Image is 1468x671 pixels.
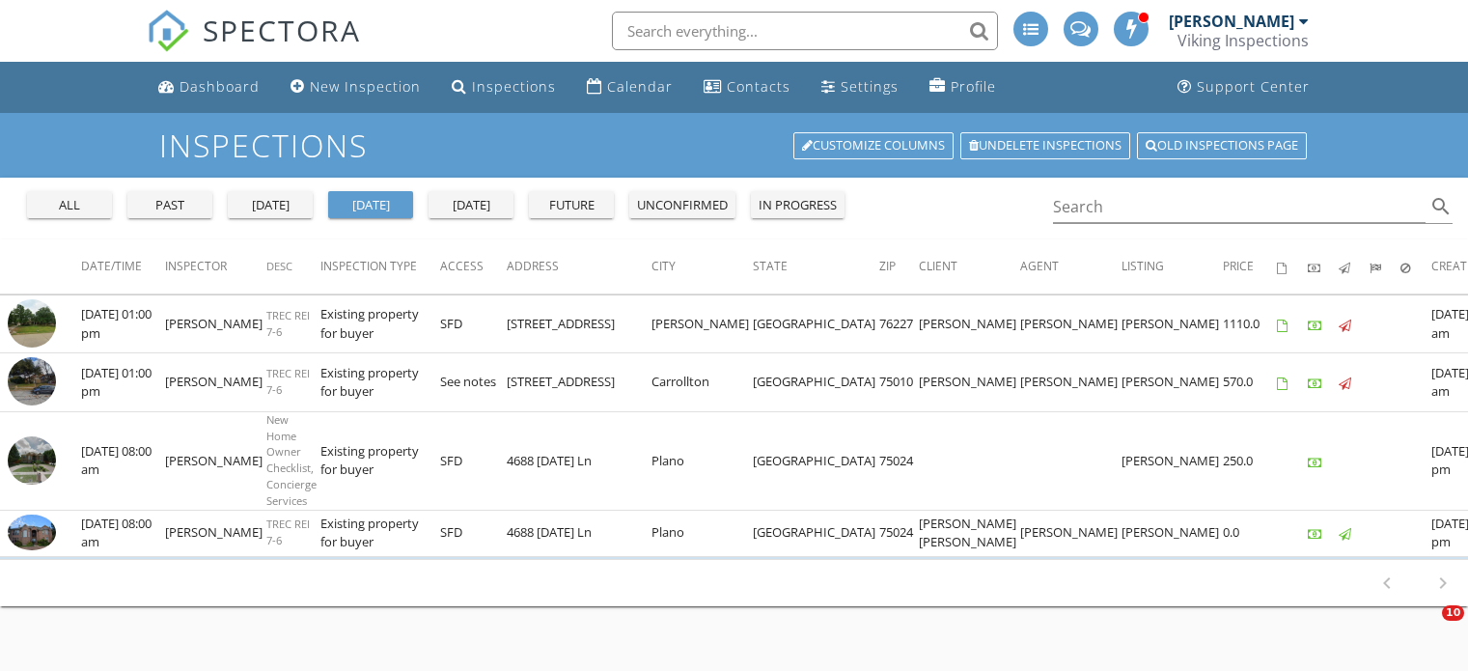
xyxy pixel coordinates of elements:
[440,294,507,353] td: SFD
[793,132,954,159] a: Customize Columns
[320,411,440,510] td: Existing property for buyer
[8,299,56,348] img: streetview
[165,353,266,412] td: [PERSON_NAME]
[235,196,305,215] div: [DATE]
[879,510,919,556] td: 75024
[283,70,429,105] a: New Inspection
[879,258,896,274] span: Zip
[753,411,879,510] td: [GEOGRAPHIC_DATA]
[537,196,606,215] div: future
[320,353,440,412] td: Existing property for buyer
[228,191,313,218] button: [DATE]
[127,191,212,218] button: past
[879,411,919,510] td: 75024
[1400,239,1431,294] th: Canceled: Not sorted.
[1223,510,1277,556] td: 0.0
[1223,353,1277,412] td: 570.0
[1429,195,1453,218] i: search
[336,196,405,215] div: [DATE]
[1223,411,1277,510] td: 250.0
[266,259,292,273] span: Desc
[1177,31,1309,50] div: Viking Inspections
[696,70,798,105] a: Contacts
[960,132,1130,159] a: Undelete inspections
[507,353,651,412] td: [STREET_ADDRESS]
[1020,294,1122,353] td: [PERSON_NAME]
[8,436,56,485] img: streetview
[266,517,310,547] span: TREC REI 7-6
[81,258,142,274] span: Date/Time
[1122,411,1223,510] td: [PERSON_NAME]
[507,294,651,353] td: [STREET_ADDRESS]
[151,70,267,105] a: Dashboard
[1122,353,1223,412] td: [PERSON_NAME]
[1137,132,1307,159] a: Old inspections page
[1442,605,1464,621] span: 10
[507,510,651,556] td: 4688 [DATE] Ln
[444,70,564,105] a: Inspections
[1277,239,1308,294] th: Agreements signed: Not sorted.
[165,294,266,353] td: [PERSON_NAME]
[147,10,189,52] img: The Best Home Inspection Software - Spectora
[751,191,845,218] button: in progress
[436,196,506,215] div: [DATE]
[529,191,614,218] button: future
[951,77,996,96] div: Profile
[1223,239,1277,294] th: Price: Not sorted.
[507,258,559,274] span: Address
[1122,510,1223,556] td: [PERSON_NAME]
[1197,77,1310,96] div: Support Center
[727,77,790,96] div: Contacts
[637,196,728,215] div: unconfirmed
[266,308,310,339] span: TREC REI 7-6
[753,258,788,274] span: State
[266,366,310,397] span: TREC REI 7-6
[753,239,879,294] th: State: Not sorted.
[440,258,484,274] span: Access
[81,411,165,510] td: [DATE] 08:00 am
[320,258,417,274] span: Inspection Type
[1020,510,1122,556] td: [PERSON_NAME]
[1020,239,1122,294] th: Agent: Not sorted.
[607,77,673,96] div: Calendar
[629,191,735,218] button: unconfirmed
[651,294,753,353] td: [PERSON_NAME]
[1339,239,1370,294] th: Published: Not sorted.
[1053,191,1426,223] input: Search
[1223,258,1254,274] span: Price
[814,70,906,105] a: Settings
[180,77,260,96] div: Dashboard
[147,26,361,67] a: SPECTORA
[81,353,165,412] td: [DATE] 01:00 pm
[1020,353,1122,412] td: [PERSON_NAME]
[579,70,680,105] a: Calendar
[879,294,919,353] td: 76227
[1020,258,1059,274] span: Agent
[1370,239,1400,294] th: Submitted: Not sorted.
[320,294,440,353] td: Existing property for buyer
[879,353,919,412] td: 75010
[320,239,440,294] th: Inspection Type: Not sorted.
[8,515,56,551] img: 9376094%2Fcover_photos%2FtcE6ZIgShuVA1bL4BOVe%2Fsmall.jpg
[651,353,753,412] td: Carrollton
[753,510,879,556] td: [GEOGRAPHIC_DATA]
[919,510,1020,556] td: [PERSON_NAME] [PERSON_NAME]
[165,239,266,294] th: Inspector: Not sorted.
[27,191,112,218] button: all
[328,191,413,218] button: [DATE]
[81,239,165,294] th: Date/Time: Not sorted.
[1122,294,1223,353] td: [PERSON_NAME]
[612,12,998,50] input: Search everything...
[1308,239,1339,294] th: Paid: Not sorted.
[81,510,165,556] td: [DATE] 08:00 am
[919,294,1020,353] td: [PERSON_NAME]
[651,239,753,294] th: City: Not sorted.
[8,357,56,405] img: streetview
[440,353,507,412] td: See notes
[320,510,440,556] td: Existing property for buyer
[440,411,507,510] td: SFD
[135,196,205,215] div: past
[165,510,266,556] td: [PERSON_NAME]
[159,128,1309,162] h1: Inspections
[651,411,753,510] td: Plano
